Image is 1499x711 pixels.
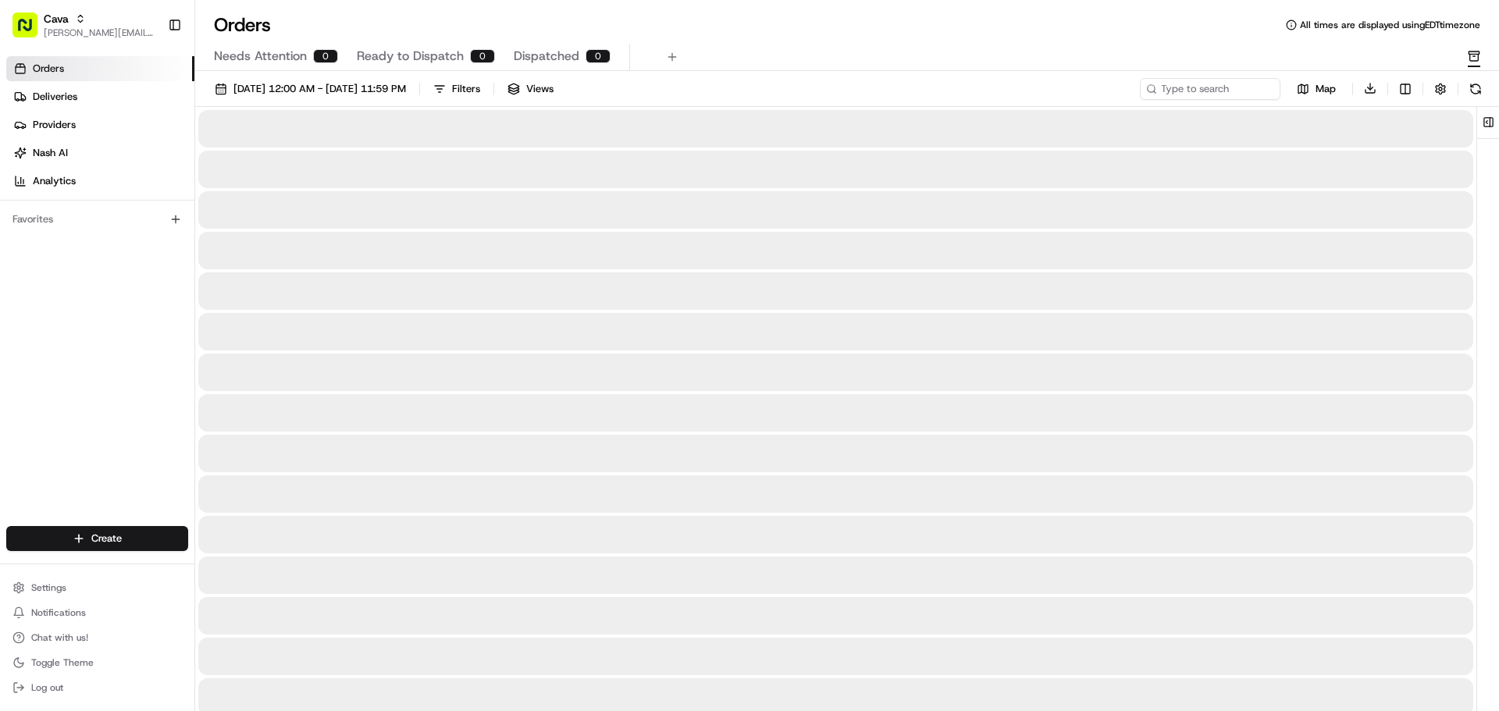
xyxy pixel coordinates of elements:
button: Chat with us! [6,627,188,649]
div: Favorites [6,207,188,232]
div: 0 [470,49,495,63]
span: Chat with us! [31,631,88,644]
button: Map [1287,80,1346,98]
a: Nash AI [6,140,194,165]
button: Cava [44,11,69,27]
span: All times are displayed using EDT timezone [1300,19,1480,31]
span: Map [1316,82,1336,96]
span: Create [91,531,122,546]
span: [DATE] 12:00 AM - [DATE] 11:59 PM [233,82,406,96]
span: Nash AI [33,146,68,160]
a: Providers [6,112,194,137]
a: Analytics [6,169,194,194]
a: Deliveries [6,84,194,109]
span: Dispatched [514,47,579,66]
span: Analytics [33,174,76,188]
a: Orders [6,56,194,81]
button: Cava[PERSON_NAME][EMAIL_ADDRESS][PERSON_NAME][DOMAIN_NAME] [6,6,162,44]
button: Refresh [1465,78,1487,100]
button: Create [6,526,188,551]
span: Toggle Theme [31,656,94,669]
button: Log out [6,677,188,699]
button: Views [500,78,561,100]
span: Log out [31,681,63,694]
span: Notifications [31,606,86,619]
div: Filters [452,82,480,96]
button: Toggle Theme [6,652,188,674]
div: 0 [313,49,338,63]
span: Settings [31,581,66,594]
div: 0 [586,49,611,63]
button: [PERSON_NAME][EMAIL_ADDRESS][PERSON_NAME][DOMAIN_NAME] [44,27,155,39]
button: Notifications [6,602,188,624]
span: Views [526,82,554,96]
h1: Orders [214,12,271,37]
span: Providers [33,118,76,132]
span: Ready to Dispatch [357,47,464,66]
span: Deliveries [33,90,77,104]
input: Type to search [1140,78,1280,100]
span: Needs Attention [214,47,307,66]
button: Settings [6,577,188,599]
button: Filters [426,78,487,100]
span: Orders [33,62,64,76]
button: [DATE] 12:00 AM - [DATE] 11:59 PM [208,78,413,100]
